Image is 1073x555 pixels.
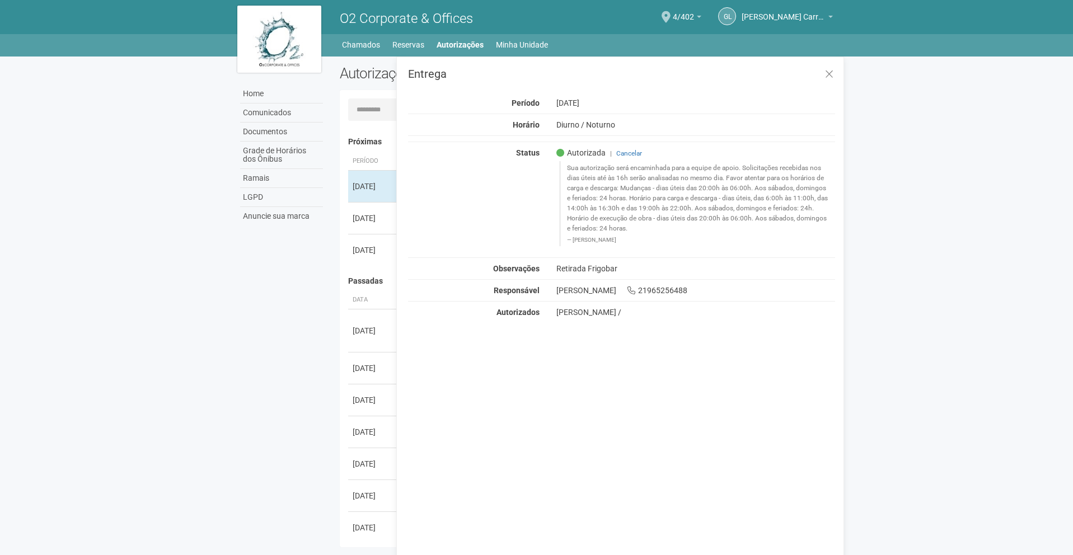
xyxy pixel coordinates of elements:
h3: Entrega [408,68,835,79]
a: GL [718,7,736,25]
strong: Responsável [494,286,540,295]
div: [PERSON_NAME] 21965256488 [548,285,844,295]
span: Autorizada [556,148,606,158]
span: | [610,149,612,157]
footer: [PERSON_NAME] [567,236,830,244]
div: [PERSON_NAME] / [556,307,836,317]
div: [DATE] [353,181,394,192]
a: Comunicados [240,104,323,123]
strong: Período [512,98,540,107]
a: Grade de Horários dos Ônibus [240,142,323,169]
a: LGPD [240,188,323,207]
div: [DATE] [548,98,844,108]
a: Minha Unidade [496,37,548,53]
a: Reservas [392,37,424,53]
div: [DATE] [353,244,394,256]
th: Data [348,291,399,309]
div: [DATE] [353,522,394,533]
a: Home [240,84,323,104]
div: Diurno / Noturno [548,120,844,130]
div: [DATE] [353,394,394,406]
a: Anuncie sua marca [240,207,323,225]
div: [DATE] [353,426,394,438]
a: 4/402 [673,14,701,23]
a: [PERSON_NAME] Carreira dos Reis [742,14,833,23]
span: Gabriel Lemos Carreira dos Reis [742,2,826,21]
div: [DATE] [353,213,394,224]
h4: Passadas [348,277,828,285]
div: [DATE] [353,325,394,336]
a: Ramais [240,169,323,188]
div: [DATE] [353,490,394,501]
a: Chamados [342,37,380,53]
a: Documentos [240,123,323,142]
blockquote: Sua autorização será encaminhada para a equipe de apoio. Solicitações recebidas nos dias úteis at... [559,161,836,246]
strong: Horário [513,120,540,129]
div: [DATE] [353,363,394,374]
h2: Autorizações [340,65,579,82]
th: Período [348,152,399,171]
a: Autorizações [437,37,484,53]
a: Cancelar [616,149,642,157]
span: O2 Corporate & Offices [340,11,473,26]
div: Retirada Frigobar [548,264,844,274]
div: [DATE] [353,458,394,469]
strong: Status [516,148,540,157]
strong: Observações [493,264,540,273]
h4: Próximas [348,138,828,146]
strong: Autorizados [496,308,540,317]
span: 4/402 [673,2,694,21]
img: logo.jpg [237,6,321,73]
